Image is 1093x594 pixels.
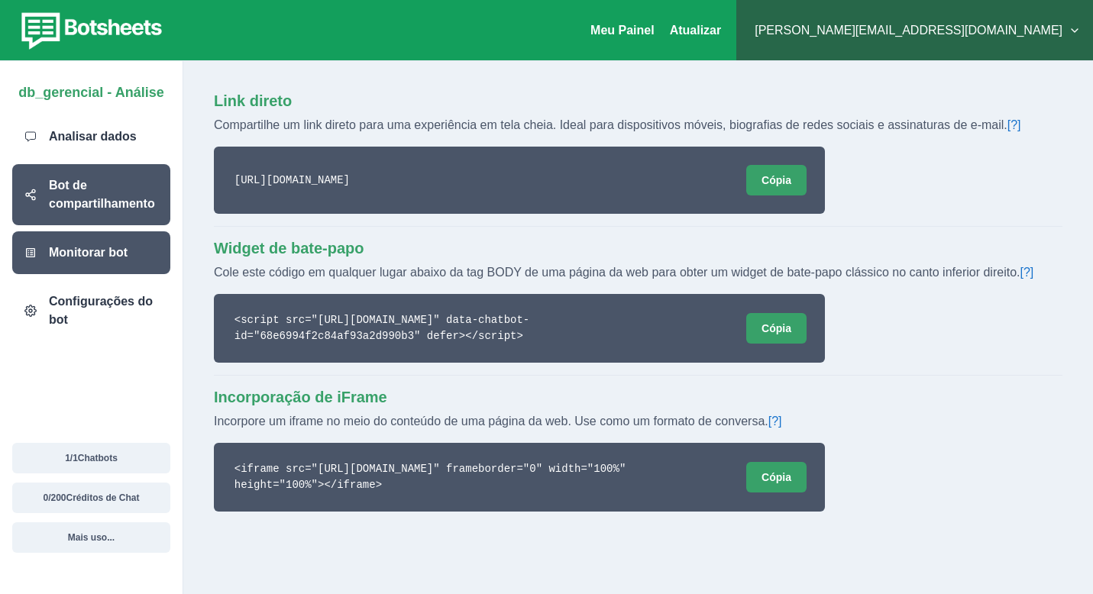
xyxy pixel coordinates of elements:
code: <iframe src="[URL][DOMAIN_NAME]" frameborder="0" width="100%" height="100%"></iframe> [232,461,692,493]
font: 0 [43,492,48,503]
a: [?] [768,415,782,428]
font: Cópia [762,471,791,483]
font: Chatbots [78,453,118,463]
button: 0/200Créditos de Chat [12,483,170,513]
font: 1 [65,453,70,463]
font: Link direto [214,92,292,109]
a: [?] [1020,266,1033,279]
button: [PERSON_NAME][EMAIL_ADDRESS][DOMAIN_NAME] [749,15,1081,46]
font: Créditos de Chat [66,492,140,503]
font: Cópia [762,174,791,186]
button: Cópia [746,313,807,344]
font: Incorpore um iframe no meio do conteúdo de uma página da web. Use como um formato de conversa. [214,415,768,428]
font: Configurações do bot [49,295,153,326]
font: / [70,453,73,463]
button: Cópia [746,165,807,195]
button: Cópia [746,462,807,492]
img: botsheets-logo.png [12,9,167,52]
font: Compartilhe um link direto para uma experiência em tela cheia. Ideal para dispositivos móveis, bi... [214,118,1007,131]
font: Cole este código em qualquer lugar abaixo da tag BODY de uma página da web para obter um widget d... [214,266,1020,279]
font: 1 [73,453,78,463]
font: Analisar dados [49,130,137,143]
button: Mais uso... [12,522,170,553]
font: Cópia [762,322,791,334]
font: Incorporação de iFrame [214,389,387,405]
font: Bot de compartilhamento [49,179,155,210]
font: db_gerencial - Análise [18,85,163,100]
button: 1/1Chatbots [12,443,170,473]
font: Monitorar bot [49,246,128,259]
a: [?] [1007,118,1021,131]
code: <script src="[URL][DOMAIN_NAME]" data-chatbot-id="68e6994f2c84af93a2d990b3" defer></script> [232,312,692,344]
font: / [48,492,50,503]
font: Widget de bate-papo [214,240,364,257]
font: 200 [50,492,66,503]
font: Atualizar [670,24,722,37]
font: Mais uso... [68,532,115,543]
a: Meu Painel [590,24,655,37]
code: [URL][DOMAIN_NAME] [232,173,352,189]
